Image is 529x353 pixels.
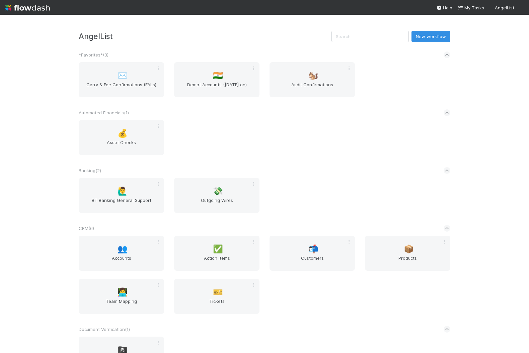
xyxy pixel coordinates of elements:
span: Asset Checks [81,139,161,152]
span: 🎫 [213,288,223,297]
span: AngelList [495,5,514,10]
a: 💸Outgoing Wires [174,178,259,213]
input: Search... [331,31,409,42]
span: BT Banking General Support [81,197,161,210]
a: 👥Accounts [79,236,164,271]
span: 📦 [404,245,414,253]
div: Help [436,4,452,11]
span: 👥 [118,245,128,253]
a: 🙋‍♂️BT Banking General Support [79,178,164,213]
span: Tickets [177,298,257,311]
span: Products [368,255,448,268]
span: ✉️ [118,71,128,80]
span: 🐿️ [308,71,318,80]
a: 📦Products [365,236,450,271]
h3: AngelList [79,32,331,41]
span: Automated Financials ( 1 ) [79,110,129,115]
a: 🐿️Audit Confirmations [270,62,355,97]
a: My Tasks [458,4,484,11]
span: My Tasks [458,5,484,10]
a: ✅Action Items [174,236,259,271]
span: Team Mapping [81,298,161,311]
span: Carry & Fee Confirmations (FALs) [81,81,161,95]
img: avatar_eed832e9-978b-43e4-b51e-96e46fa5184b.png [517,5,524,11]
span: Accounts [81,255,161,268]
span: 🙋‍♂️ [118,187,128,196]
a: 📬Customers [270,236,355,271]
span: Demat Accounts ([DATE] on) [177,81,257,95]
span: 📬 [308,245,318,253]
span: CRM ( 6 ) [79,226,94,231]
a: ✉️Carry & Fee Confirmations (FALs) [79,62,164,97]
span: Action Items [177,255,257,268]
span: Audit Confirmations [272,81,352,95]
a: 🇮🇳Demat Accounts ([DATE] on) [174,62,259,97]
a: 💰Asset Checks [79,120,164,155]
span: ✅ [213,245,223,253]
span: Banking ( 2 ) [79,168,101,173]
span: 🇮🇳 [213,71,223,80]
span: Outgoing Wires [177,197,257,210]
span: 👩‍💻 [118,288,128,297]
span: 💰 [118,129,128,138]
button: New workflow [411,31,450,42]
span: Document Verification ( 1 ) [79,327,130,332]
a: 🎫Tickets [174,279,259,314]
span: 💸 [213,187,223,196]
img: logo-inverted-e16ddd16eac7371096b0.svg [5,2,50,13]
a: 👩‍💻Team Mapping [79,279,164,314]
span: *Favorites* ( 3 ) [79,52,108,57]
span: Customers [272,255,352,268]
